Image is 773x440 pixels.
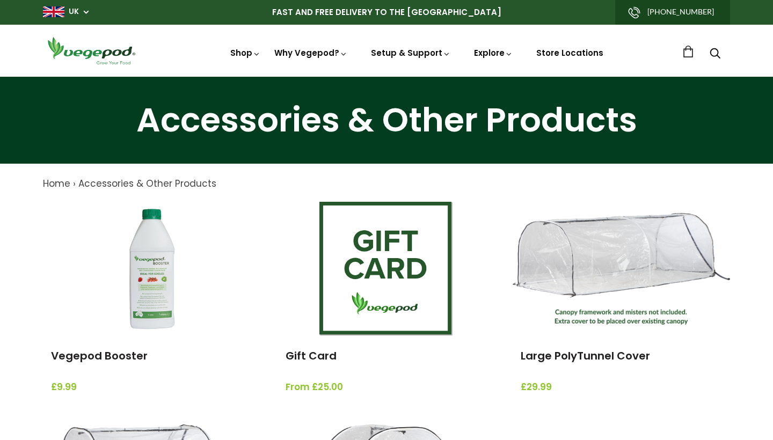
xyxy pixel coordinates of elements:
[43,177,730,191] nav: breadcrumbs
[69,6,79,17] a: UK
[521,348,650,363] a: Large PolyTunnel Cover
[521,380,722,394] span: £29.99
[513,213,730,325] img: Large PolyTunnel Cover
[85,202,219,336] img: Vegepod Booster
[78,177,216,190] a: Accessories & Other Products
[536,47,603,58] a: Store Locations
[286,380,487,394] span: From £25.00
[51,380,252,394] span: £9.99
[43,35,140,66] img: Vegepod
[230,47,260,58] a: Shop
[13,104,760,137] h1: Accessories & Other Products
[43,177,70,190] a: Home
[710,49,720,60] a: Search
[274,47,347,58] a: Why Vegepod?
[43,6,64,17] img: gb_large.png
[371,47,450,58] a: Setup & Support
[474,47,513,58] a: Explore
[319,202,454,336] img: Gift Card
[73,177,76,190] span: ›
[286,348,337,363] a: Gift Card
[51,348,148,363] a: Vegepod Booster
